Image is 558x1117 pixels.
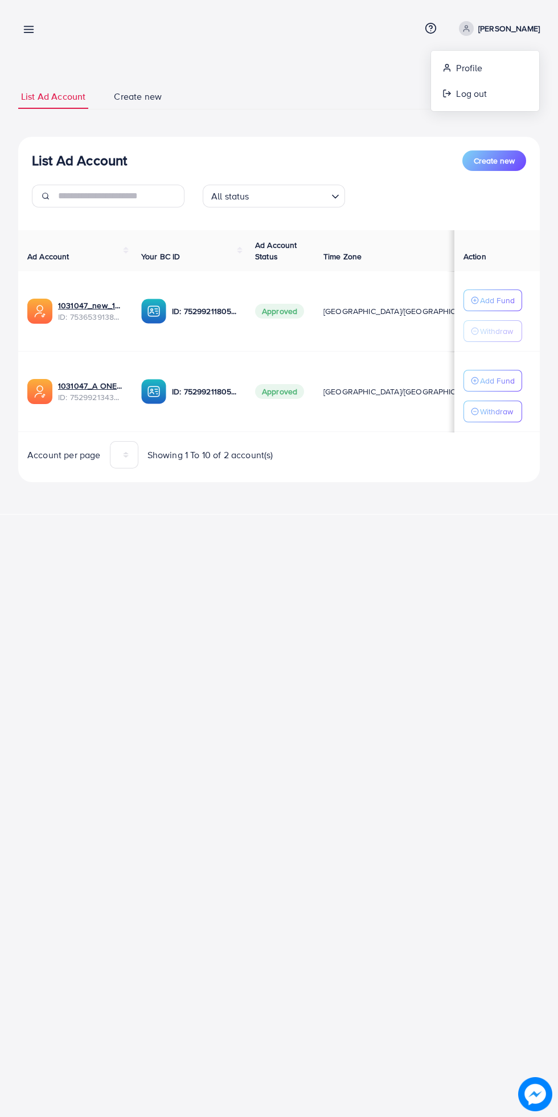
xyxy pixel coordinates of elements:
span: All status [209,188,252,205]
span: Create new [114,90,162,103]
p: [PERSON_NAME] [478,22,540,35]
img: ic-ba-acc.ded83a64.svg [141,299,166,324]
span: Log out [456,87,487,100]
span: Ad Account Status [255,239,297,262]
p: Withdraw [480,405,513,418]
button: Add Fund [463,370,522,392]
img: ic-ba-acc.ded83a64.svg [141,379,166,404]
h3: List Ad Account [32,152,127,169]
img: ic-ads-acc.e4c84228.svg [27,379,52,404]
p: ID: 7529921180598337552 [172,385,237,398]
span: Create new [474,155,515,166]
p: ID: 7529921180598337552 [172,304,237,318]
ul: [PERSON_NAME] [430,50,540,112]
span: [GEOGRAPHIC_DATA]/[GEOGRAPHIC_DATA] [323,305,482,317]
a: [PERSON_NAME] [454,21,540,36]
input: Search for option [253,186,327,205]
span: Account per page [27,449,101,462]
span: Ad Account [27,251,69,262]
span: Profile [456,61,482,75]
p: Add Fund [480,374,515,388]
span: Showing 1 To 10 of 2 account(s) [147,449,273,462]
button: Create new [462,150,526,171]
span: Time Zone [323,251,362,262]
span: Approved [255,384,304,399]
span: Approved [255,304,304,319]
div: <span class='underline'>1031047_new_1754737326433</span></br>7536539138628403201 [58,300,123,323]
div: <span class='underline'>1031047_A ONE BEDDING_1753196436598</span></br>7529921343337742352 [58,380,123,403]
span: [GEOGRAPHIC_DATA]/[GEOGRAPHIC_DATA] [323,386,482,397]
img: ic-ads-acc.e4c84228.svg [27,299,52,324]
button: Withdraw [463,401,522,422]
button: Add Fund [463,290,522,311]
p: Withdraw [480,324,513,338]
a: 1031047_new_1754737326433 [58,300,123,311]
img: image [519,1078,552,1111]
p: Add Fund [480,293,515,307]
span: List Ad Account [21,90,85,103]
div: Search for option [203,185,345,207]
span: ID: 7536539138628403201 [58,311,123,323]
button: Withdraw [463,320,522,342]
span: Action [463,251,486,262]
span: ID: 7529921343337742352 [58,392,123,403]
a: 1031047_A ONE BEDDING_1753196436598 [58,380,123,392]
span: Your BC ID [141,251,180,262]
